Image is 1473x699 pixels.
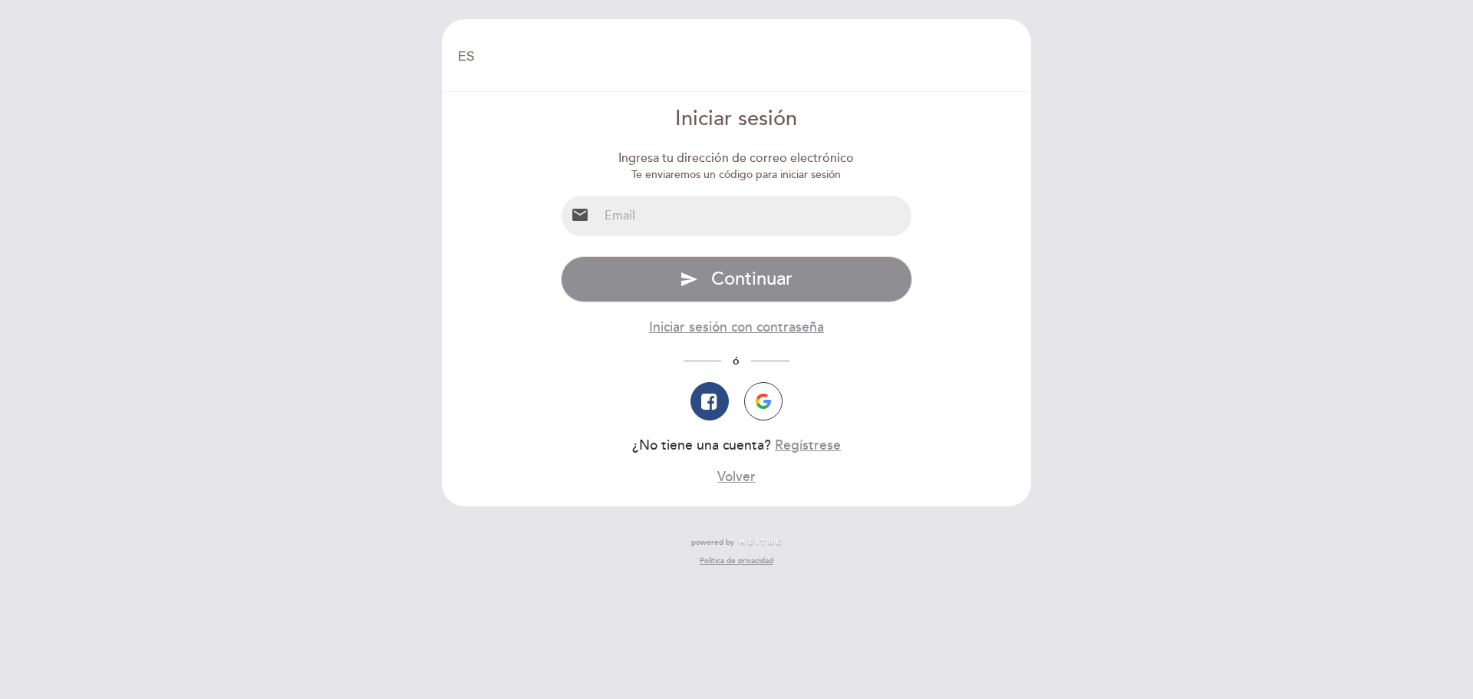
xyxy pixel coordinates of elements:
div: Iniciar sesión [561,104,913,134]
a: powered by [691,537,782,548]
span: powered by [691,537,734,548]
img: MEITRE [738,539,782,546]
span: ó [721,354,751,368]
button: Regístrese [775,436,841,455]
button: Volver [717,467,756,486]
i: email [571,206,589,224]
button: send Continuar [561,256,913,302]
button: Iniciar sesión con contraseña [649,318,824,337]
span: ¿No tiene una cuenta? [632,437,771,453]
input: Email [598,196,912,236]
div: Te enviaremos un código para iniciar sesión [561,167,913,183]
div: Ingresa tu dirección de correo electrónico [561,150,913,167]
img: icon-google.png [756,394,771,409]
a: Política de privacidad [700,556,773,566]
i: send [680,270,698,289]
span: Continuar [711,268,793,290]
